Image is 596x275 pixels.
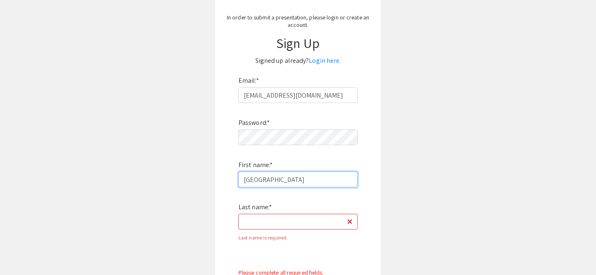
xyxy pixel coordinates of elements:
label: Password: [238,116,270,129]
p: In order to submit a presentation, please login or create an account. [223,14,372,29]
label: Last name: [238,201,272,214]
label: First name: [238,158,273,172]
h1: Sign Up [223,35,372,51]
p: Signed up already? [223,54,372,67]
a: Login here. [309,56,341,65]
iframe: Chat [6,238,35,269]
label: Email: [238,74,259,87]
div: Last name is required. [238,231,358,244]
